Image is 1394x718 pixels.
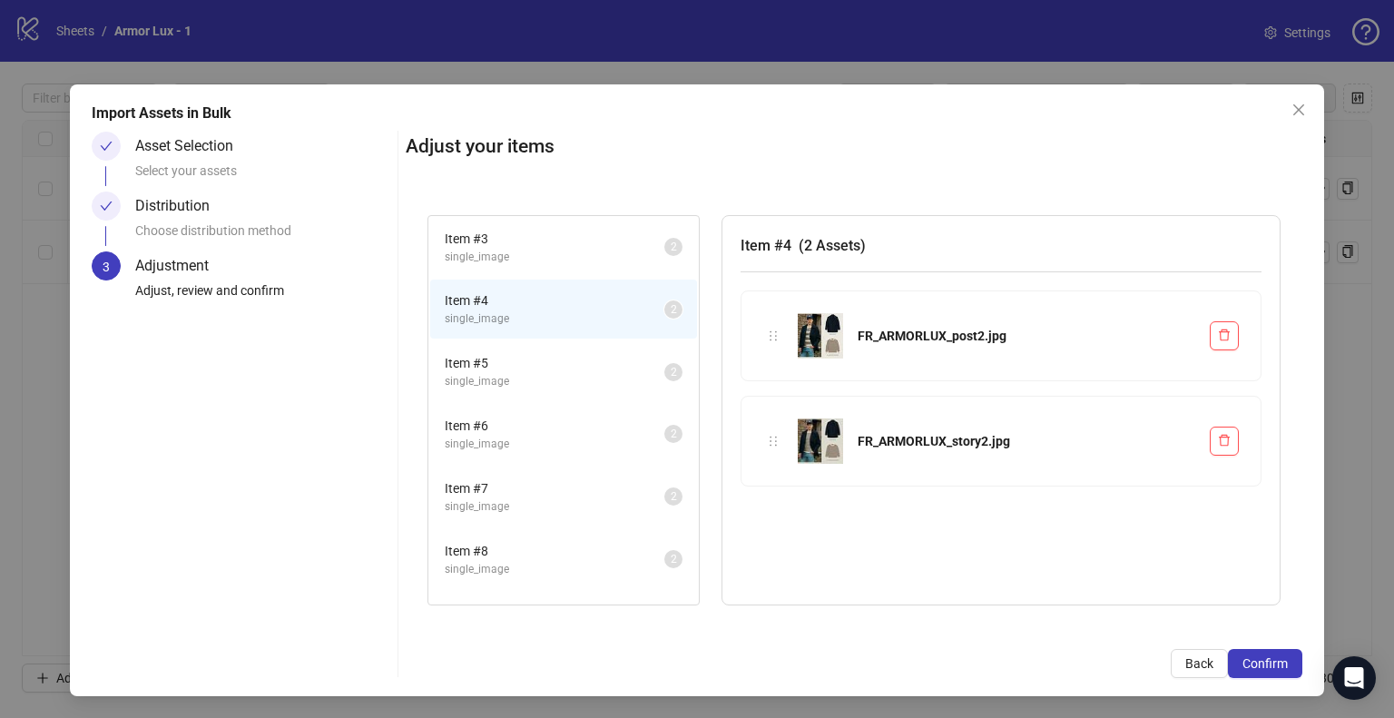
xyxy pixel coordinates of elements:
[671,303,677,316] span: 2
[445,353,664,373] span: Item # 5
[1171,649,1228,678] button: Back
[406,132,1302,162] h2: Adjust your items
[135,221,390,251] div: Choose distribution method
[664,363,682,381] sup: 2
[671,366,677,379] span: 2
[135,161,390,192] div: Select your assets
[445,249,664,266] span: single_image
[671,553,677,566] span: 2
[664,300,682,319] sup: 2
[445,416,664,436] span: Item # 6
[445,310,664,328] span: single_image
[763,431,783,451] div: holder
[671,428,677,440] span: 2
[1284,95,1313,124] button: Close
[445,373,664,390] span: single_image
[135,251,223,280] div: Adjustment
[741,234,1261,257] h3: Item # 4
[100,140,113,152] span: check
[1218,434,1231,447] span: delete
[135,132,248,161] div: Asset Selection
[799,237,866,254] span: ( 2 Assets )
[798,418,843,464] img: FR_ARMORLUX_story2.jpg
[1332,656,1376,700] div: Open Intercom Messenger
[858,326,1195,346] div: FR_ARMORLUX_post2.jpg
[445,561,664,578] span: single_image
[798,313,843,359] img: FR_ARMORLUX_post2.jpg
[445,290,664,310] span: Item # 4
[92,103,1302,124] div: Import Assets in Bulk
[767,329,780,342] span: holder
[445,229,664,249] span: Item # 3
[858,431,1195,451] div: FR_ARMORLUX_story2.jpg
[664,425,682,443] sup: 2
[664,550,682,568] sup: 2
[671,490,677,503] span: 2
[763,326,783,346] div: holder
[445,541,664,561] span: Item # 8
[445,436,664,453] span: single_image
[767,435,780,448] span: holder
[1210,427,1239,456] button: Delete
[1291,103,1306,117] span: close
[664,487,682,506] sup: 2
[1185,656,1213,671] span: Back
[445,478,664,498] span: Item # 7
[135,280,390,311] div: Adjust, review and confirm
[664,238,682,256] sup: 2
[445,498,664,516] span: single_image
[1210,321,1239,350] button: Delete
[671,241,677,253] span: 2
[1218,329,1231,341] span: delete
[103,260,110,274] span: 3
[135,192,224,221] div: Distribution
[100,200,113,212] span: check
[1228,649,1302,678] button: Confirm
[1242,656,1288,671] span: Confirm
